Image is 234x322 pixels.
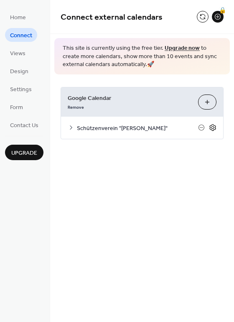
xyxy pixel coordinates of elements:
[165,43,200,54] a: Upgrade now
[10,67,28,76] span: Design
[5,46,31,60] a: Views
[10,13,26,22] span: Home
[5,82,37,96] a: Settings
[5,145,43,160] button: Upgrade
[5,100,28,114] a: Form
[10,103,23,112] span: Form
[5,28,37,42] a: Connect
[11,149,37,158] span: Upgrade
[77,124,198,133] span: Schützenverein "[PERSON_NAME]"
[63,44,221,69] span: This site is currently using the free tier. to create more calendars, show more than 10 events an...
[68,104,84,110] span: Remove
[68,94,191,102] span: Google Calendar
[10,121,38,130] span: Contact Us
[5,10,31,24] a: Home
[10,85,32,94] span: Settings
[5,64,33,78] a: Design
[61,9,163,26] span: Connect external calendars
[10,31,32,40] span: Connect
[10,49,25,58] span: Views
[5,118,43,132] a: Contact Us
